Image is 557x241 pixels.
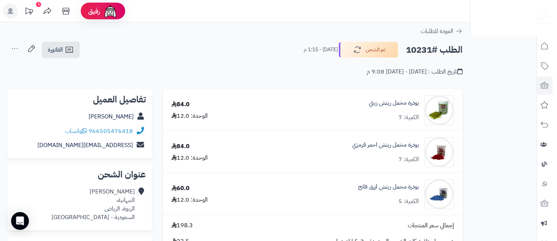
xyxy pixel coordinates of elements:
[171,221,193,230] span: 198.3
[408,221,454,230] span: إجمالي سعر المنتجات
[89,127,133,136] a: 966505476418
[532,6,550,24] img: logo
[352,141,419,149] a: بودرة مخمل ريتش احمر قرمزي
[36,2,41,7] div: 1
[65,127,87,136] a: واتساب
[398,113,419,122] div: الكمية: 7
[171,184,190,193] div: 60.0
[171,154,208,162] div: الوحدة: 12.0
[20,4,38,20] a: تحديثات المنصة
[13,95,146,104] h2: تفاصيل العميل
[171,196,208,204] div: الوحدة: 12.0
[425,95,454,125] img: 29-11-90x90.jpg
[304,46,338,53] small: [DATE] - 1:15 م
[89,112,134,121] a: [PERSON_NAME]
[171,142,190,151] div: 84.0
[37,141,133,150] a: [EMAIL_ADDRESS][DOMAIN_NAME]
[339,42,398,58] button: تم الشحن
[425,179,454,209] img: 1746442616-%D9%83%D8%B7%D8%B8%D9%85%D9%83%D8%B7-90x90.jpg
[171,100,190,109] div: 84.0
[51,188,135,221] div: [PERSON_NAME] النبهانية، الربوة، الرياض السعودية - [GEOGRAPHIC_DATA]
[367,68,463,76] div: تاريخ الطلب : [DATE] - [DATE] 9:08 م
[421,27,453,36] span: العودة للطلبات
[398,155,419,164] div: الكمية: 7
[398,197,419,206] div: الكمية: 5
[369,99,419,107] a: بودرة مخمل ريتش زيتي
[48,45,63,54] span: الفاتورة
[171,112,208,120] div: الوحدة: 12.0
[11,212,29,230] div: Open Intercom Messenger
[42,42,80,58] a: الفاتورة
[88,7,100,16] span: رفيق
[406,42,463,58] h2: الطلب #10231
[421,27,463,36] a: العودة للطلبات
[425,137,454,167] img: 1746442042-%D9%85%D9%83%D9%86%D8%A9%D9%85%D9%83-90x90.jpg
[103,4,118,19] img: ai-face.png
[13,170,146,179] h2: عنوان الشحن
[358,183,419,191] a: بودرة مخمل ريتش ازرق فاتح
